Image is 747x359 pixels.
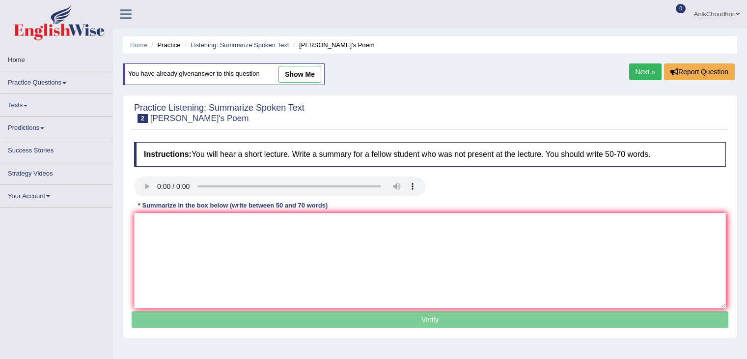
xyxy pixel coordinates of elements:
a: show me [278,66,321,83]
a: Practice Questions [0,71,112,90]
b: Instructions: [144,150,192,158]
a: Success Stories [0,139,112,158]
li: Practice [149,40,180,50]
a: Listening: Summarize Spoken Text [191,41,289,49]
a: Home [130,41,147,49]
button: Report Question [664,63,735,80]
a: Predictions [0,117,112,136]
a: Your Account [0,185,112,204]
div: * Summarize in the box below (write between 50 and 70 words) [134,201,332,210]
h2: Practice Listening: Summarize Spoken Text [134,103,304,123]
h4: You will hear a short lecture. Write a summary for a fellow student who was not present at the le... [134,142,726,167]
span: 2 [138,114,148,123]
small: [PERSON_NAME]'s Poem [150,114,249,123]
a: Strategy Videos [0,162,112,181]
a: Next » [629,63,662,80]
a: Home [0,49,112,68]
div: You have already given answer to this question [123,63,325,85]
a: Tests [0,94,112,113]
li: [PERSON_NAME]'s Poem [291,40,375,50]
span: 0 [676,4,686,13]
